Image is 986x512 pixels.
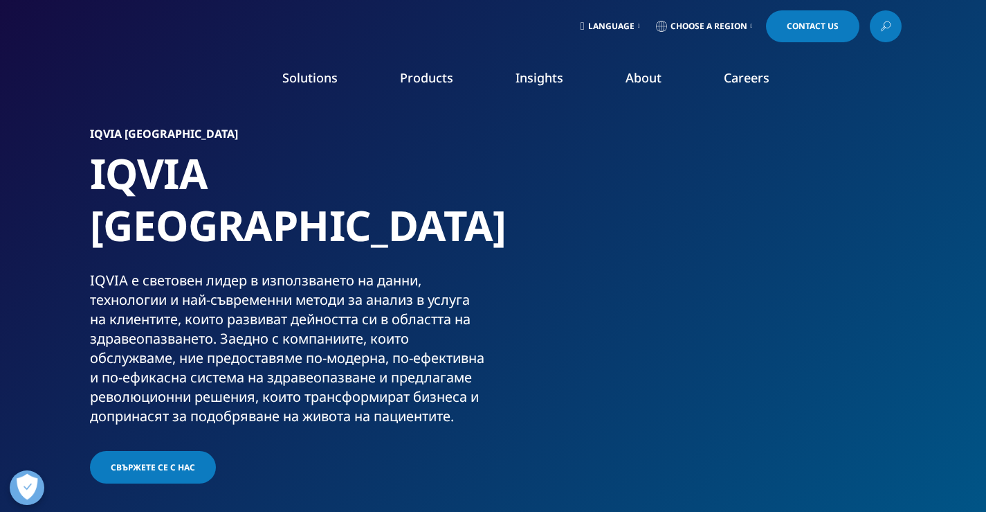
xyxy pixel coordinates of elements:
[515,69,563,86] a: Insights
[10,470,44,505] button: Отваряне на предпочитанията
[626,69,661,86] a: About
[588,21,634,32] span: Language
[90,148,488,271] h1: IQVIA [GEOGRAPHIC_DATA]
[90,128,488,148] h6: IQVIA [GEOGRAPHIC_DATA]
[90,271,488,426] div: IQVIA е световен лидер в използването на данни, технологии и най-съвременни методи за анализ в ус...
[787,22,839,30] span: Contact Us
[670,21,747,32] span: Choose a Region
[201,48,902,114] nav: Primary
[90,451,216,484] a: Свържете се с нас
[724,69,769,86] a: Careers
[526,128,896,405] img: 524_custom-photo_iqvia-pin-on-business-suit.jpg
[111,461,195,473] span: Свържете се с нас
[400,69,453,86] a: Products
[282,69,338,86] a: Solutions
[766,10,859,42] a: Contact Us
